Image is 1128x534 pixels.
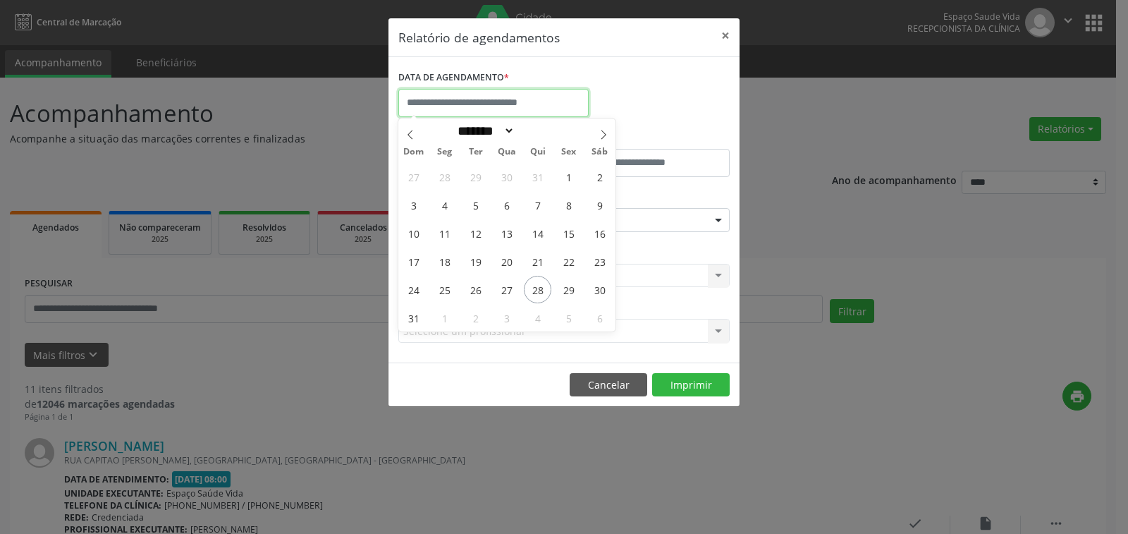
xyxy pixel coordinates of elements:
[493,276,520,303] span: Agosto 27, 2025
[462,304,489,332] span: Setembro 2, 2025
[400,191,427,219] span: Agosto 3, 2025
[493,304,520,332] span: Setembro 3, 2025
[398,67,509,89] label: DATA DE AGENDAMENTO
[462,276,489,303] span: Agosto 26, 2025
[431,163,458,190] span: Julho 28, 2025
[586,304,613,332] span: Setembro 6, 2025
[398,147,429,157] span: Dom
[493,248,520,275] span: Agosto 20, 2025
[462,219,489,247] span: Agosto 12, 2025
[462,191,489,219] span: Agosto 5, 2025
[431,304,458,332] span: Setembro 1, 2025
[524,248,551,275] span: Agosto 21, 2025
[400,163,427,190] span: Julho 27, 2025
[400,304,427,332] span: Agosto 31, 2025
[586,276,613,303] span: Agosto 30, 2025
[453,123,515,138] select: Month
[584,147,615,157] span: Sáb
[555,276,582,303] span: Agosto 29, 2025
[431,248,458,275] span: Agosto 18, 2025
[555,191,582,219] span: Agosto 8, 2025
[524,163,551,190] span: Julho 31, 2025
[586,219,613,247] span: Agosto 16, 2025
[586,248,613,275] span: Agosto 23, 2025
[398,28,560,47] h5: Relatório de agendamentos
[586,191,613,219] span: Agosto 9, 2025
[570,373,647,397] button: Cancelar
[460,147,491,157] span: Ter
[568,127,730,149] label: ATÉ
[431,191,458,219] span: Agosto 4, 2025
[431,219,458,247] span: Agosto 11, 2025
[429,147,460,157] span: Seg
[553,147,584,157] span: Sex
[555,219,582,247] span: Agosto 15, 2025
[493,163,520,190] span: Julho 30, 2025
[652,373,730,397] button: Imprimir
[431,276,458,303] span: Agosto 25, 2025
[711,18,740,53] button: Close
[524,219,551,247] span: Agosto 14, 2025
[524,191,551,219] span: Agosto 7, 2025
[555,304,582,332] span: Setembro 5, 2025
[462,163,489,190] span: Julho 29, 2025
[522,147,553,157] span: Qui
[400,219,427,247] span: Agosto 10, 2025
[493,219,520,247] span: Agosto 13, 2025
[524,304,551,332] span: Setembro 4, 2025
[515,123,561,138] input: Year
[555,163,582,190] span: Agosto 1, 2025
[491,147,522,157] span: Qua
[400,248,427,275] span: Agosto 17, 2025
[555,248,582,275] span: Agosto 22, 2025
[524,276,551,303] span: Agosto 28, 2025
[586,163,613,190] span: Agosto 2, 2025
[462,248,489,275] span: Agosto 19, 2025
[400,276,427,303] span: Agosto 24, 2025
[493,191,520,219] span: Agosto 6, 2025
